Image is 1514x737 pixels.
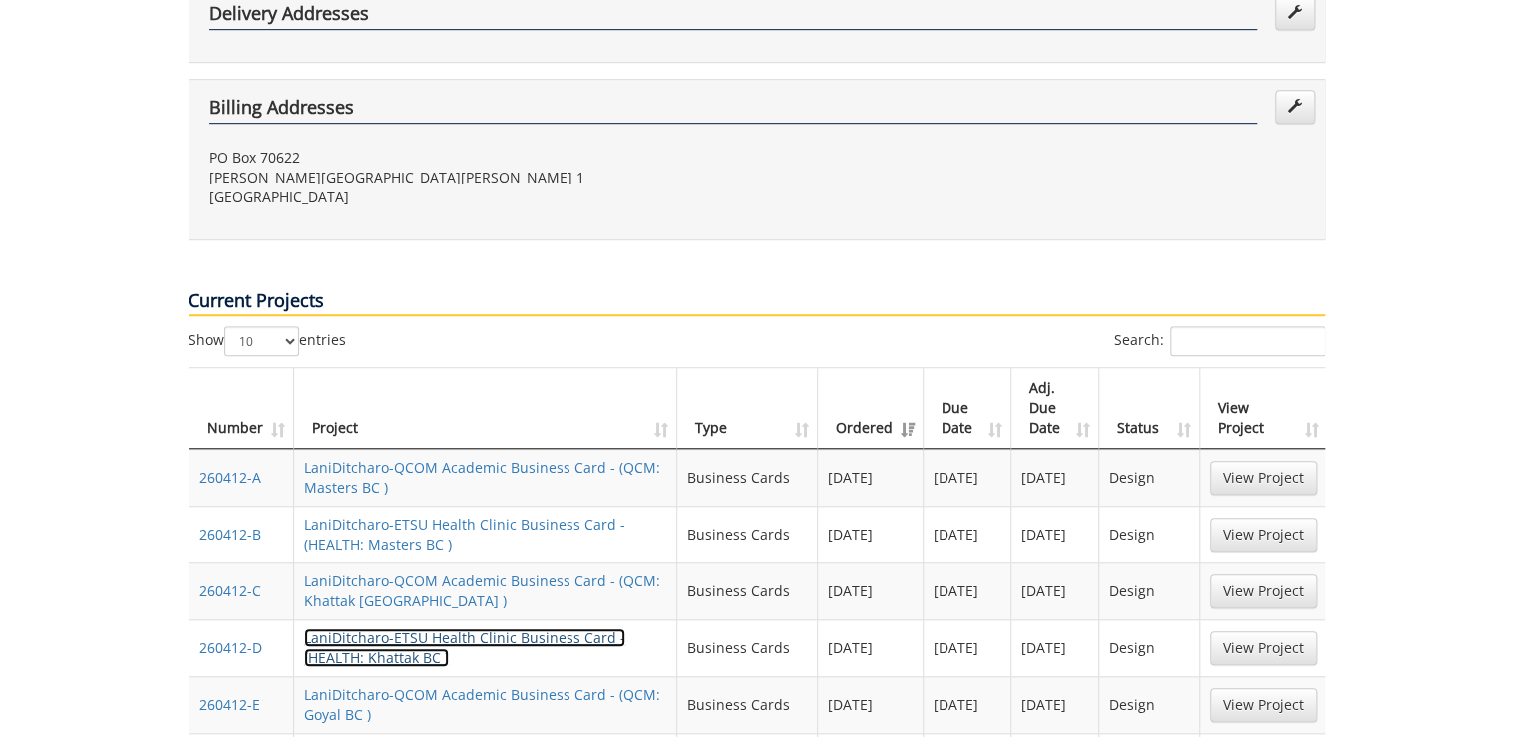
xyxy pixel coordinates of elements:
td: [DATE] [924,562,1011,619]
th: View Project: activate to sort column ascending [1200,368,1326,449]
a: LaniDitcharo-ETSU Health Clinic Business Card - (HEALTH: Khattak BC ) [304,628,625,667]
td: Business Cards [677,449,817,506]
td: [DATE] [818,562,924,619]
a: 260412-D [199,638,262,657]
a: View Project [1210,631,1317,665]
td: Design [1099,506,1200,562]
a: Edit Addresses [1275,90,1315,124]
label: Show entries [189,326,346,356]
td: [DATE] [924,676,1011,733]
a: View Project [1210,574,1317,608]
td: [DATE] [818,676,924,733]
td: Design [1099,449,1200,506]
td: [DATE] [818,619,924,676]
th: Due Date: activate to sort column ascending [924,368,1011,449]
th: Type: activate to sort column ascending [677,368,817,449]
td: [DATE] [1011,449,1099,506]
a: 260412-A [199,468,261,487]
td: Business Cards [677,619,817,676]
td: [DATE] [818,506,924,562]
th: Number: activate to sort column ascending [189,368,294,449]
a: LaniDitcharo-QCOM Academic Business Card - (QCM: Masters BC ) [304,458,660,497]
td: [DATE] [1011,619,1099,676]
a: View Project [1210,461,1317,495]
th: Ordered: activate to sort column ascending [818,368,924,449]
select: Showentries [224,326,299,356]
td: [DATE] [1011,676,1099,733]
td: [DATE] [1011,506,1099,562]
p: [GEOGRAPHIC_DATA] [209,187,742,207]
td: Design [1099,619,1200,676]
td: Business Cards [677,676,817,733]
th: Project: activate to sort column ascending [294,368,677,449]
td: Design [1099,562,1200,619]
a: LaniDitcharo-QCOM Academic Business Card - (QCM: Goyal BC ) [304,685,660,724]
a: LaniDitcharo-QCOM Academic Business Card - (QCM: Khattak [GEOGRAPHIC_DATA] ) [304,571,660,610]
td: Business Cards [677,506,817,562]
label: Search: [1114,326,1325,356]
a: LaniDitcharo-ETSU Health Clinic Business Card - (HEALTH: Masters BC ) [304,515,625,553]
th: Adj. Due Date: activate to sort column ascending [1011,368,1099,449]
td: [DATE] [924,506,1011,562]
a: View Project [1210,688,1317,722]
p: [PERSON_NAME][GEOGRAPHIC_DATA][PERSON_NAME] 1 [209,168,742,187]
h4: Delivery Addresses [209,4,1257,30]
td: Design [1099,676,1200,733]
p: Current Projects [189,288,1325,316]
th: Status: activate to sort column ascending [1099,368,1200,449]
a: 260412-C [199,581,261,600]
a: View Project [1210,518,1317,552]
a: 260412-E [199,695,260,714]
td: [DATE] [924,619,1011,676]
td: [DATE] [818,449,924,506]
a: 260412-B [199,525,261,544]
td: [DATE] [1011,562,1099,619]
h4: Billing Addresses [209,98,1257,124]
p: PO Box 70622 [209,148,742,168]
input: Search: [1170,326,1325,356]
td: Business Cards [677,562,817,619]
td: [DATE] [924,449,1011,506]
